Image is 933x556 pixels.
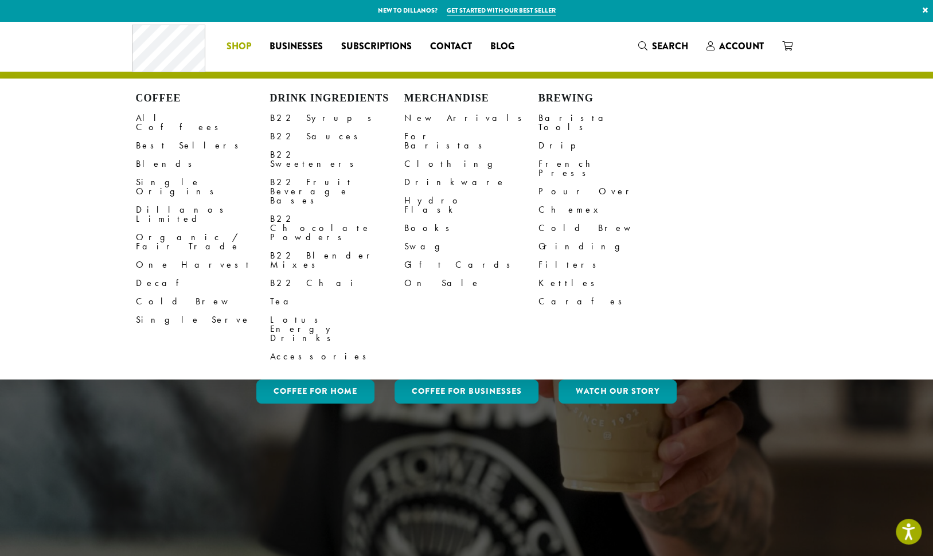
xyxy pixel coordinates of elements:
a: Decaf [136,274,270,292]
a: Tea [270,292,404,311]
a: Lotus Energy Drinks [270,311,404,347]
a: Coffee For Businesses [395,379,539,404]
a: All Coffees [136,109,270,136]
span: Account [719,40,764,53]
a: Grinding [538,237,673,256]
a: Cold Brew [538,219,673,237]
a: Filters [538,256,673,274]
a: Blends [136,155,270,173]
a: Single Serve [136,311,270,329]
a: French Press [538,155,673,182]
a: Organic / Fair Trade [136,228,270,256]
a: B22 Blender Mixes [270,246,404,274]
a: Single Origins [136,173,270,201]
a: For Baristas [404,127,538,155]
h4: Drink Ingredients [270,92,404,105]
a: B22 Chai [270,274,404,292]
h4: Brewing [538,92,673,105]
a: Best Sellers [136,136,270,155]
a: B22 Chocolate Powders [270,210,404,246]
h4: Merchandise [404,92,538,105]
a: B22 Sweeteners [270,146,404,173]
a: Drinkware [404,173,538,191]
a: B22 Sauces [270,127,404,146]
a: Gift Cards [404,256,538,274]
a: Search [629,37,697,56]
span: Shop [227,40,251,54]
h4: Coffee [136,92,270,105]
a: Pour Over [538,182,673,201]
span: Subscriptions [341,40,412,54]
a: New Arrivals [404,109,538,127]
span: Search [652,40,688,53]
a: One Harvest [136,256,270,274]
a: Get started with our best seller [447,6,556,15]
a: B22 Fruit Beverage Bases [270,173,404,210]
a: Clothing [404,155,538,173]
a: Books [404,219,538,237]
a: Shop [217,37,260,56]
a: Accessories [270,347,404,366]
a: Coffee for Home [256,379,374,404]
a: Kettles [538,274,673,292]
span: Blog [490,40,514,54]
a: Dillanos Limited [136,201,270,228]
a: Hydro Flask [404,191,538,219]
a: On Sale [404,274,538,292]
span: Contact [430,40,472,54]
a: Cold Brew [136,292,270,311]
a: Chemex [538,201,673,219]
span: Businesses [270,40,323,54]
a: Drip [538,136,673,155]
a: Swag [404,237,538,256]
a: Watch Our Story [559,379,677,404]
a: Barista Tools [538,109,673,136]
a: Carafes [538,292,673,311]
a: B22 Syrups [270,109,404,127]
